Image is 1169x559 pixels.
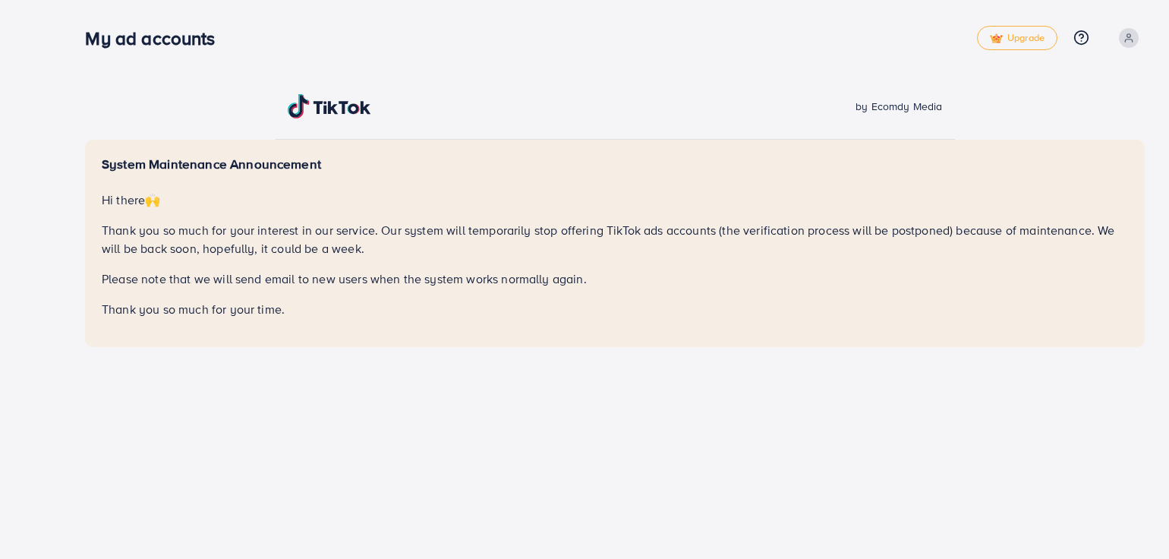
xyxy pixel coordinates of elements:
p: Please note that we will send email to new users when the system works normally again. [102,270,1128,288]
img: TikTok [288,94,371,118]
span: by Ecomdy Media [855,99,942,114]
img: tick [990,33,1003,44]
p: Thank you so much for your time. [102,300,1128,318]
p: Hi there [102,191,1128,209]
span: 🙌 [145,191,160,208]
h3: My ad accounts [85,27,227,49]
a: tickUpgrade [977,26,1057,50]
p: Thank you so much for your interest in our service. Our system will temporarily stop offering Tik... [102,221,1128,257]
h5: System Maintenance Announcement [102,156,1128,172]
span: Upgrade [990,33,1045,44]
